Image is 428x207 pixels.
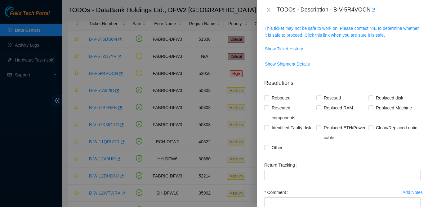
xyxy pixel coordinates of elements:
[265,61,310,67] span: Show Shipment Details
[265,59,310,69] button: Show Shipment Details
[265,44,303,54] button: Show Ticket History
[264,187,290,197] label: Comment
[265,45,303,52] span: Show Ticket History
[403,190,423,195] div: Add Notes
[269,143,285,153] span: Other
[269,93,293,103] span: Rebooted
[373,93,406,103] span: Replaced disk
[264,160,299,170] label: Return Tracking
[321,103,355,113] span: Replaced RAM
[277,5,421,15] div: TODOs - Description - B-V-5R4VOCN
[321,123,368,143] span: Replaced ETH/Power cable
[264,7,273,13] button: Close
[373,103,414,113] span: Replaced Machine
[269,103,316,123] span: Reseated components
[321,93,343,103] span: Rescued
[402,187,423,197] button: Add Notes
[373,123,420,133] span: Clean/Replaced optic
[269,123,314,133] span: Identified Faulty disk
[264,74,421,87] p: Resolutions
[266,7,271,12] span: close
[264,170,421,180] input: Return Tracking
[265,26,419,38] a: This ticket may not be safe to work on. Please contact NIE to determine whether it is safe to pro...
